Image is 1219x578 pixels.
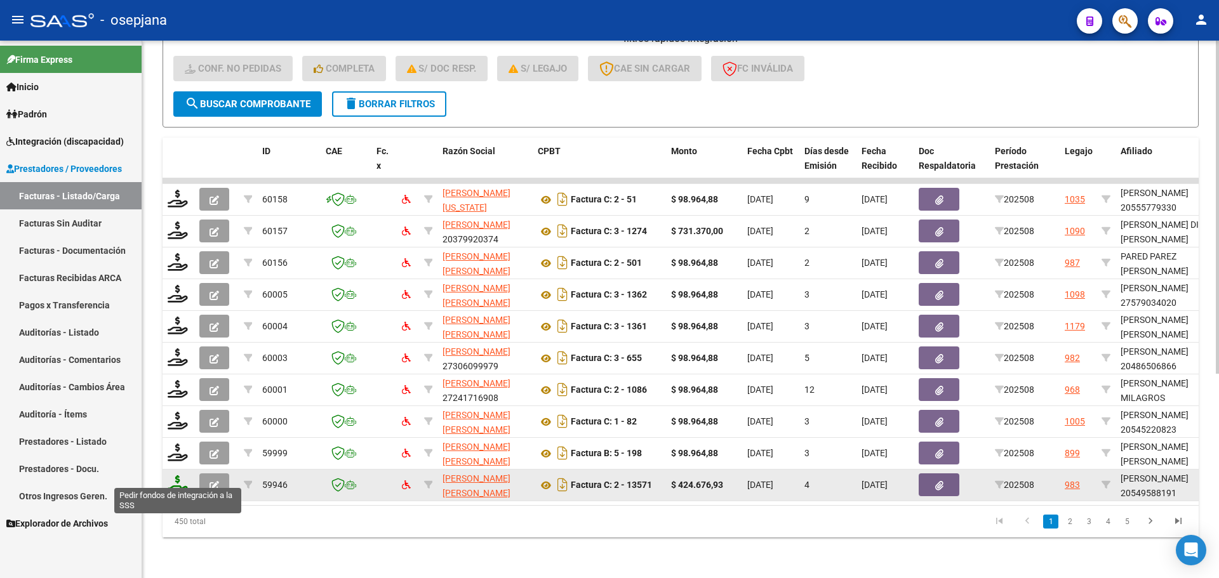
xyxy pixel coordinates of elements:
[6,162,122,176] span: Prestadores / Proveedores
[262,194,288,204] span: 60158
[1065,146,1093,156] span: Legajo
[443,410,510,435] span: [PERSON_NAME] [PERSON_NAME]
[862,480,888,490] span: [DATE]
[1121,281,1212,310] div: [PERSON_NAME] 27579034020
[671,289,718,299] strong: $ 98.964,88
[571,417,637,427] strong: Factura C: 1 - 82
[862,353,888,363] span: [DATE]
[173,91,322,117] button: Buscar Comprobante
[100,6,167,34] span: - osepjana
[1121,218,1212,261] div: [PERSON_NAME] DI [PERSON_NAME] 20138075088
[671,226,723,236] strong: $ 731.370,00
[262,258,288,268] span: 60156
[804,448,809,458] span: 3
[6,516,108,530] span: Explorador de Archivos
[443,283,510,308] span: [PERSON_NAME] [PERSON_NAME]
[804,384,815,395] span: 12
[1065,414,1085,429] div: 1005
[747,258,773,268] span: [DATE]
[1065,383,1080,397] div: 968
[671,480,723,490] strong: $ 424.676,93
[995,289,1034,299] span: 202508
[10,12,25,27] mat-icon: menu
[862,289,888,299] span: [DATE]
[995,353,1034,363] span: 202508
[804,226,809,236] span: 2
[862,194,888,204] span: [DATE]
[588,56,702,81] button: CAE SIN CARGAR
[314,63,375,74] span: Completa
[554,284,571,305] i: Descargar documento
[509,63,567,74] span: S/ legajo
[262,321,288,331] span: 60004
[862,416,888,426] span: [DATE]
[1121,376,1212,419] div: [PERSON_NAME] MILAGROS 27583576997
[185,63,281,74] span: Conf. no pedidas
[6,107,47,121] span: Padrón
[262,448,288,458] span: 59999
[443,376,528,403] div: 27241716908
[443,218,528,244] div: 20379920374
[326,146,342,156] span: CAE
[571,290,647,300] strong: Factura C: 3 - 1362
[862,226,888,236] span: [DATE]
[1119,515,1135,529] a: 5
[804,194,809,204] span: 9
[747,146,793,156] span: Fecha Cpbt
[262,146,270,156] span: ID
[443,188,510,213] span: [PERSON_NAME][US_STATE]
[443,186,528,213] div: 27239966743
[995,480,1034,490] span: 202508
[1117,511,1136,532] li: page 5
[919,146,976,171] span: Doc Respaldatoria
[443,442,510,466] span: [PERSON_NAME] [PERSON_NAME]
[443,440,528,466] div: 27356100447
[799,138,856,194] datatable-header-cell: Días desde Emisión
[262,480,288,490] span: 59946
[747,289,773,299] span: [DATE]
[554,316,571,336] i: Descargar documento
[747,384,773,395] span: [DATE]
[533,138,666,194] datatable-header-cell: CPBT
[987,515,1011,529] a: go to first page
[371,138,397,194] datatable-header-cell: Fc. x
[407,63,477,74] span: S/ Doc Resp.
[554,411,571,431] i: Descargar documento
[671,258,718,268] strong: $ 98.964,88
[262,416,288,426] span: 60000
[571,227,647,237] strong: Factura C: 3 - 1274
[443,146,495,156] span: Razón Social
[257,138,321,194] datatable-header-cell: ID
[321,138,371,194] datatable-header-cell: CAE
[747,226,773,236] span: [DATE]
[443,408,528,435] div: 27417795079
[1065,446,1080,461] div: 899
[538,146,561,156] span: CPBT
[1041,511,1060,532] li: page 1
[1121,408,1212,437] div: [PERSON_NAME] 20545220823
[1065,192,1085,207] div: 1035
[1121,345,1212,374] div: [PERSON_NAME] 20486506866
[343,98,435,110] span: Borrar Filtros
[1081,515,1096,529] a: 3
[443,473,510,498] span: [PERSON_NAME] [PERSON_NAME]
[804,258,809,268] span: 2
[995,384,1034,395] span: 202508
[995,226,1034,236] span: 202508
[6,135,124,148] span: Integración (discapacidad)
[1176,535,1206,565] div: Open Intercom Messenger
[1065,224,1085,239] div: 1090
[1060,138,1096,194] datatable-header-cell: Legajo
[571,353,642,364] strong: Factura C: 3 - 655
[437,138,533,194] datatable-header-cell: Razón Social
[599,63,690,74] span: CAE SIN CARGAR
[1079,511,1098,532] li: page 3
[302,56,386,81] button: Completa
[1121,249,1212,292] div: PARED PAREZ [PERSON_NAME] 20583497677
[571,449,642,459] strong: Factura B: 5 - 198
[1065,319,1085,334] div: 1179
[1121,313,1212,356] div: [PERSON_NAME] [PERSON_NAME] 27568619302
[914,138,990,194] datatable-header-cell: Doc Respaldatoria
[995,258,1034,268] span: 202508
[554,189,571,209] i: Descargar documento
